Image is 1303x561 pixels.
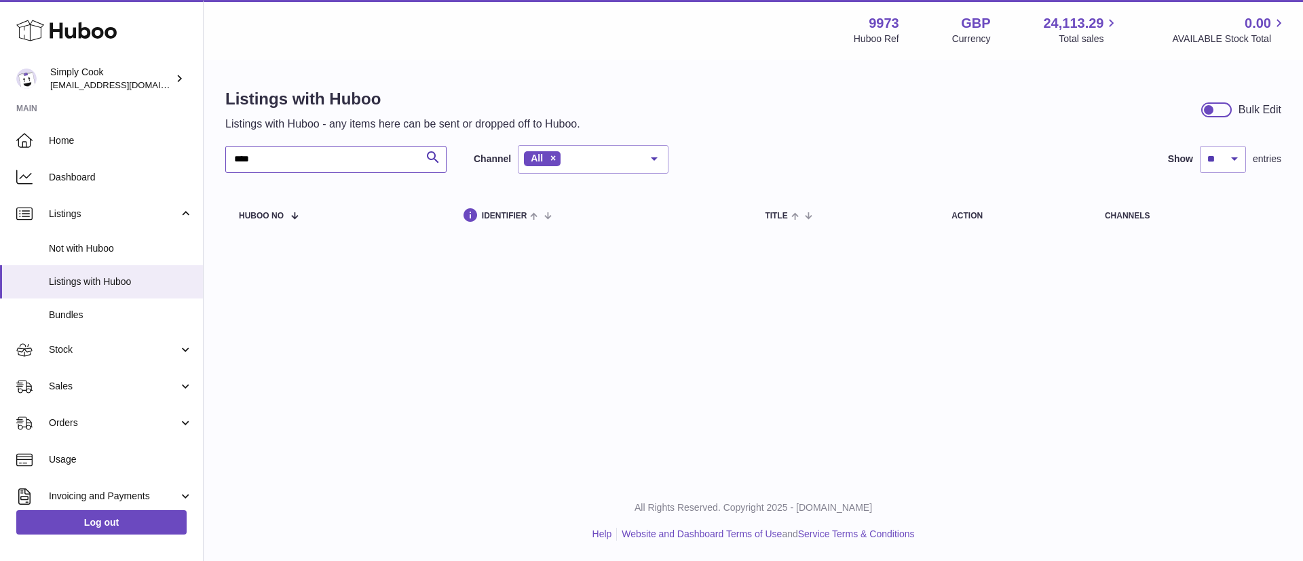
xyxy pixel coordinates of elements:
[592,528,612,539] a: Help
[49,208,178,220] span: Listings
[474,153,511,166] label: Channel
[1059,33,1119,45] span: Total sales
[16,69,37,89] img: internalAdmin-9973@internal.huboo.com
[1253,153,1281,166] span: entries
[622,528,782,539] a: Website and Dashboard Terms of Use
[1172,33,1287,45] span: AVAILABLE Stock Total
[239,212,284,220] span: Huboo no
[854,33,899,45] div: Huboo Ref
[49,309,193,322] span: Bundles
[765,212,787,220] span: title
[49,171,193,184] span: Dashboard
[49,134,193,147] span: Home
[1245,14,1271,33] span: 0.00
[952,33,991,45] div: Currency
[225,117,580,132] p: Listings with Huboo - any items here can be sent or dropped off to Huboo.
[1043,14,1103,33] span: 24,113.29
[482,212,527,220] span: identifier
[50,79,200,90] span: [EMAIL_ADDRESS][DOMAIN_NAME]
[617,528,914,541] li: and
[50,66,172,92] div: Simply Cook
[1172,14,1287,45] a: 0.00 AVAILABLE Stock Total
[49,242,193,255] span: Not with Huboo
[798,528,915,539] a: Service Terms & Conditions
[961,14,990,33] strong: GBP
[225,88,580,110] h1: Listings with Huboo
[49,453,193,466] span: Usage
[49,380,178,393] span: Sales
[531,153,543,163] span: All
[1043,14,1119,45] a: 24,113.29 Total sales
[214,501,1292,514] p: All Rights Reserved. Copyright 2025 - [DOMAIN_NAME]
[49,275,193,288] span: Listings with Huboo
[1239,102,1281,117] div: Bulk Edit
[49,417,178,429] span: Orders
[49,343,178,356] span: Stock
[16,510,187,535] a: Log out
[1168,153,1193,166] label: Show
[951,212,1078,220] div: action
[869,14,899,33] strong: 9973
[49,490,178,503] span: Invoicing and Payments
[1105,212,1268,220] div: channels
